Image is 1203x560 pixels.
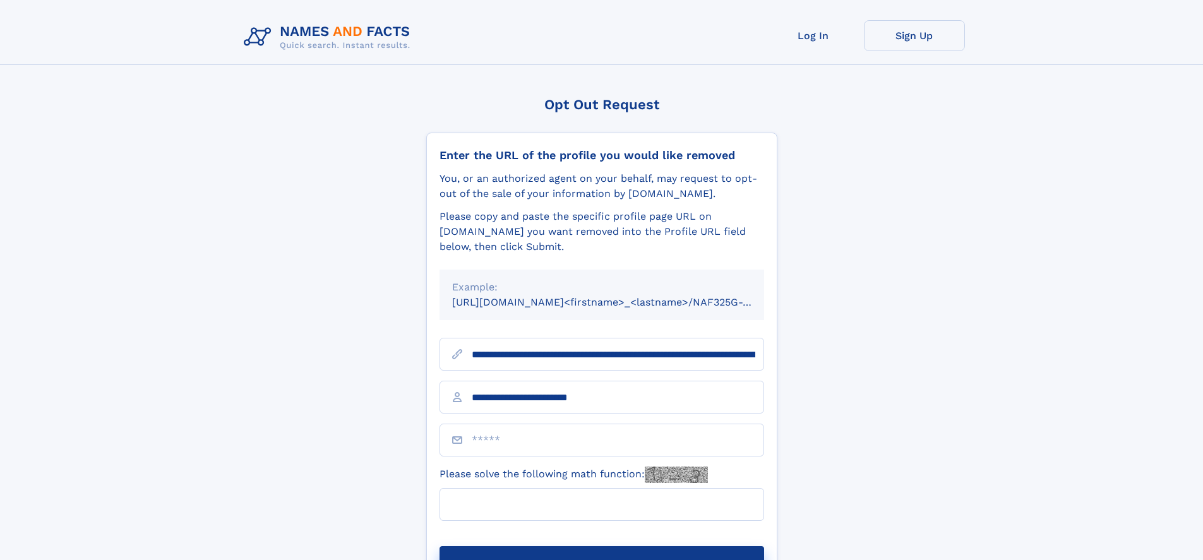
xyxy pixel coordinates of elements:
[452,280,751,295] div: Example:
[452,296,788,308] small: [URL][DOMAIN_NAME]<firstname>_<lastname>/NAF325G-xxxxxxxx
[440,171,764,201] div: You, or an authorized agent on your behalf, may request to opt-out of the sale of your informatio...
[440,148,764,162] div: Enter the URL of the profile you would like removed
[440,467,708,483] label: Please solve the following math function:
[239,20,421,54] img: Logo Names and Facts
[440,209,764,254] div: Please copy and paste the specific profile page URL on [DOMAIN_NAME] you want removed into the Pr...
[426,97,777,112] div: Opt Out Request
[864,20,965,51] a: Sign Up
[763,20,864,51] a: Log In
